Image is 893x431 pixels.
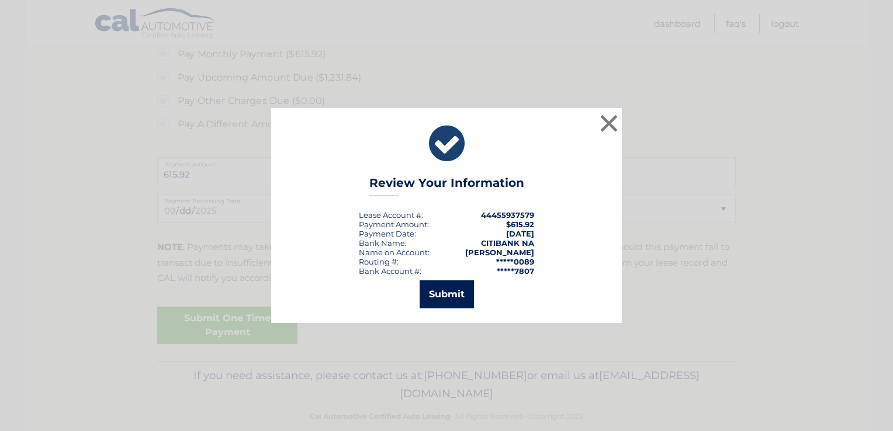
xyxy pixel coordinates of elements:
span: Payment Date [359,229,414,238]
strong: 44455937579 [481,210,534,220]
div: Payment Amount: [359,220,429,229]
strong: CITIBANK NA [481,238,534,248]
div: Name on Account: [359,248,430,257]
div: Lease Account #: [359,210,423,220]
div: Bank Name: [359,238,407,248]
h3: Review Your Information [369,176,524,196]
div: Bank Account #: [359,266,421,276]
div: Routing #: [359,257,399,266]
span: [DATE] [506,229,534,238]
strong: [PERSON_NAME] [465,248,534,257]
div: : [359,229,416,238]
button: × [597,112,621,135]
button: Submit [420,280,474,308]
span: $615.92 [506,220,534,229]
